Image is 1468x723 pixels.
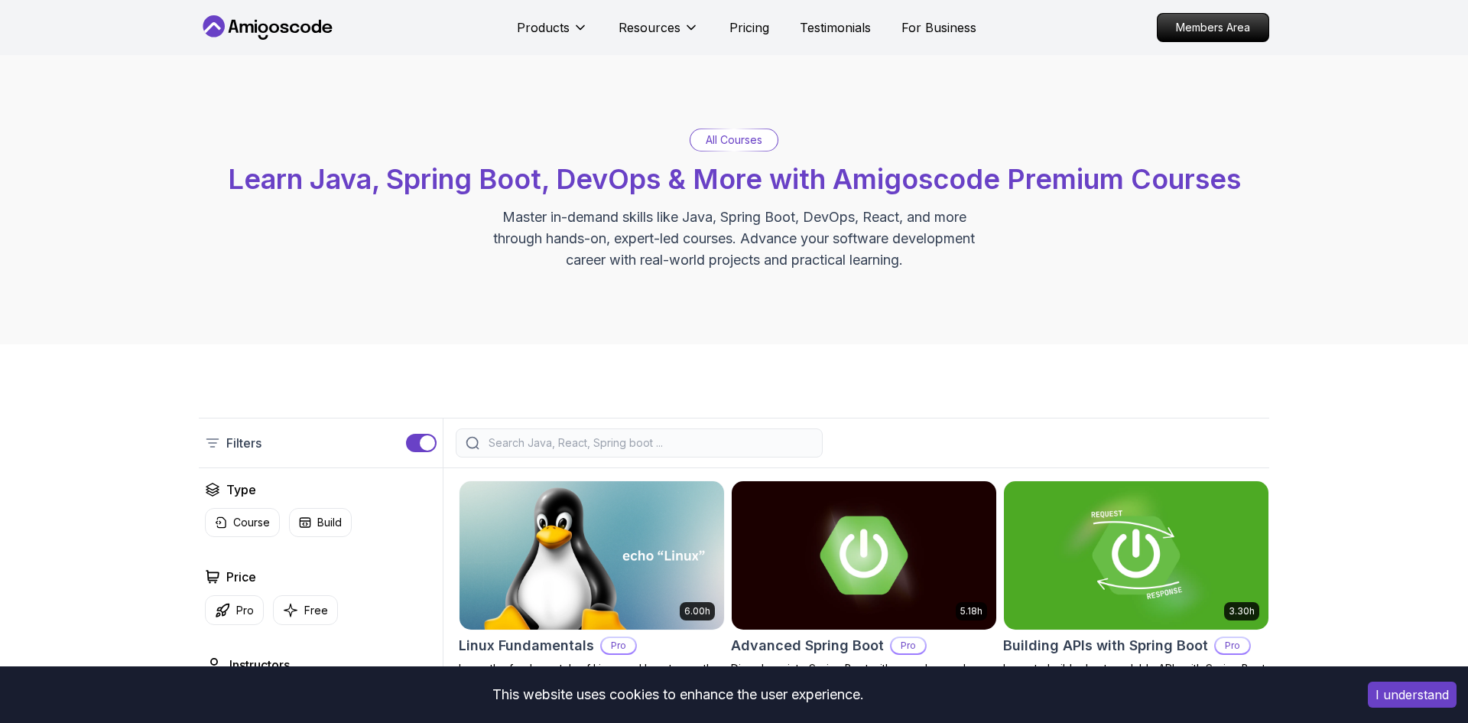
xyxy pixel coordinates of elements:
input: Search Java, React, Spring boot ... [486,435,813,451]
h2: Price [226,568,256,586]
div: This website uses cookies to enhance the user experience. [11,678,1345,712]
p: Free [304,603,328,618]
img: Linux Fundamentals card [460,481,724,630]
a: Linux Fundamentals card6.00hLinux FundamentalsProLearn the fundamentals of Linux and how to use t... [459,480,725,692]
img: Building APIs with Spring Boot card [1004,481,1268,630]
h2: Building APIs with Spring Boot [1003,635,1208,656]
h2: Instructors [229,656,290,674]
a: Advanced Spring Boot card5.18hAdvanced Spring BootProDive deep into Spring Boot with our advanced... [731,480,997,707]
p: Master in-demand skills like Java, Spring Boot, DevOps, React, and more through hands-on, expert-... [477,207,991,271]
p: Pro [236,603,254,618]
p: Pro [602,638,635,653]
a: Testimonials [800,18,871,37]
a: Members Area [1157,13,1269,42]
img: Advanced Spring Boot card [732,481,996,630]
button: Accept cookies [1368,682,1457,708]
button: Products [517,18,588,49]
p: 6.00h [684,605,710,617]
button: Pro [205,595,264,625]
button: Resources [619,18,699,49]
p: Resources [619,18,680,37]
p: Filters [226,434,261,452]
p: All Courses [706,132,762,148]
a: Building APIs with Spring Boot card3.30hBuilding APIs with Spring BootProLearn to build robust, s... [1003,480,1269,707]
p: Learn the fundamentals of Linux and how to use the command line [459,661,725,692]
a: For Business [901,18,976,37]
p: 5.18h [960,605,982,617]
p: Pro [1216,638,1249,653]
p: Members Area [1158,14,1268,41]
p: Products [517,18,570,37]
p: Pro [892,638,925,653]
p: Learn to build robust, scalable APIs with Spring Boot, mastering REST principles, JSON handling, ... [1003,661,1269,707]
p: Course [233,515,270,530]
span: Learn Java, Spring Boot, DevOps & More with Amigoscode Premium Courses [228,162,1241,196]
a: Pricing [729,18,769,37]
button: Course [205,508,280,537]
h2: Type [226,480,256,499]
h2: Advanced Spring Boot [731,635,884,656]
button: Free [273,595,338,625]
p: Dive deep into Spring Boot with our advanced course, designed to take your skills from intermedia... [731,661,997,707]
p: Build [317,515,342,530]
button: Build [289,508,352,537]
h2: Linux Fundamentals [459,635,594,656]
p: 3.30h [1229,605,1255,617]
